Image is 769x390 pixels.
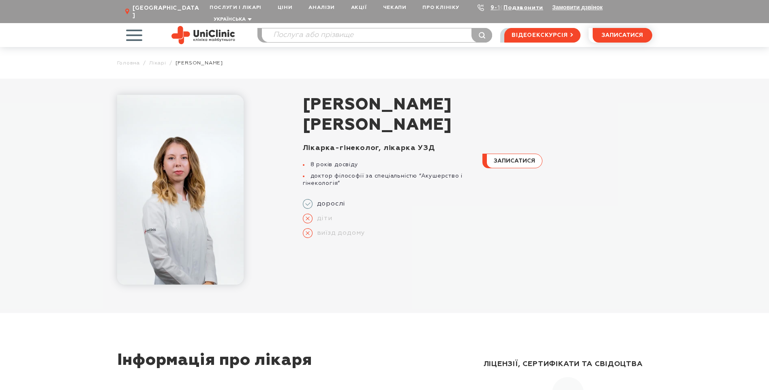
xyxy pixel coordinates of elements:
[504,28,580,43] a: відеоекскурсія
[313,214,332,223] span: діти
[503,5,543,11] a: Подзвонити
[512,28,568,42] span: відеоекскурсія
[117,351,470,382] div: Інформація про лікаря
[133,4,201,19] span: [GEOGRAPHIC_DATA]
[313,200,346,208] span: дорослі
[171,26,235,44] img: Uniclinic
[491,5,508,11] a: 9-103
[212,17,252,23] button: Українська
[303,161,473,168] li: 8 років досвіду
[303,95,652,115] span: [PERSON_NAME]
[117,60,140,66] a: Головна
[303,95,652,135] h1: [PERSON_NAME]
[117,95,244,285] img: Рязанова Олена Дмитрівна
[602,32,643,38] span: записатися
[484,351,652,377] div: Ліцензії, сертифікати та свідоцтва
[313,229,365,237] span: виїзд додому
[262,28,492,42] input: Послуга або прізвище
[552,4,602,11] button: Замовити дзвінок
[176,60,223,66] span: [PERSON_NAME]
[149,60,166,66] a: Лікарі
[494,158,535,164] span: записатися
[214,17,246,22] span: Українська
[482,154,542,168] button: записатися
[593,28,652,43] button: записатися
[303,144,473,153] div: Лікарка-гінеколог, лікарка УЗД
[303,172,473,187] li: доктор філософії за спеціальністю “Акушерство і гінекологія”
